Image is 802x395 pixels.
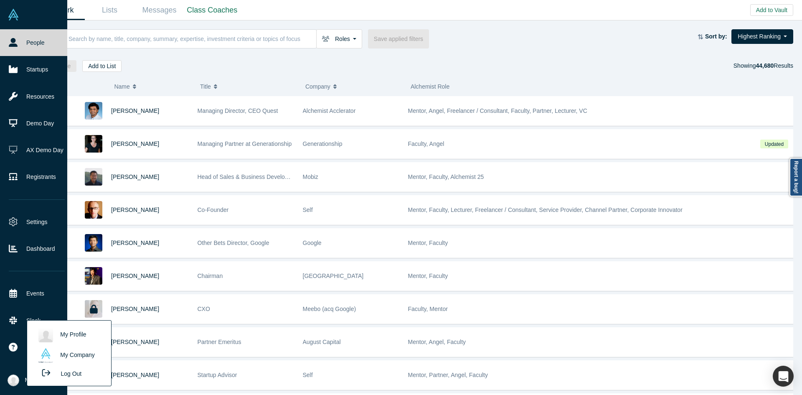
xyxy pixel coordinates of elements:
[200,78,211,95] span: Title
[34,345,104,366] a: My Company
[303,173,318,180] span: Mobiz
[303,273,364,279] span: [GEOGRAPHIC_DATA]
[198,306,210,312] span: CXO
[111,140,159,147] a: [PERSON_NAME]
[198,339,241,345] span: Partner Emeritus
[8,375,55,386] button: My Account
[8,9,19,20] img: Alchemist Vault Logo
[38,328,53,342] img: Anna Sanchez's profile
[303,372,313,378] span: Self
[198,107,278,114] span: Managing Director, CEO Quest
[305,78,402,95] button: Company
[38,348,53,363] img: Alchemist Accelerator's profile
[731,29,793,44] button: Highest Ranking
[8,375,19,386] img: Anna Sanchez's Account
[733,60,793,72] div: Showing
[135,0,184,20] a: Messages
[411,83,449,90] span: Alchemist Role
[750,4,793,16] button: Add to Vault
[82,60,122,72] button: Add to List
[85,102,102,120] img: Gnani Palanikumar's Profile Image
[408,206,683,213] span: Mentor, Faculty, Lecturer, Freelancer / Consultant, Service Provider, Channel Partner, Corporate ...
[198,240,269,246] span: Other Bets Director, Google
[316,29,362,48] button: Roles
[111,206,159,213] a: [PERSON_NAME]
[111,339,159,345] a: [PERSON_NAME]
[114,78,129,95] span: Name
[303,206,313,213] span: Self
[68,29,316,48] input: Search by name, title, company, summary, expertise, investment criteria or topics of focus
[756,62,793,69] span: Results
[34,366,84,381] button: Log Out
[114,78,191,95] button: Name
[408,240,448,246] span: Mentor, Faculty
[303,306,356,312] span: Meebo (acq Google)
[303,140,343,147] span: Generationship
[756,62,774,69] strong: 44,680
[85,135,102,153] img: Rachel Chalmers's Profile Image
[198,273,223,279] span: Chairman
[111,173,159,180] a: [PERSON_NAME]
[789,158,802,196] a: Report a bug!
[198,140,292,147] span: Managing Partner at Generationship
[184,0,240,20] a: Class Coaches
[85,201,102,219] img: Robert Winder's Profile Image
[111,107,159,114] a: [PERSON_NAME]
[34,325,104,345] a: My Profile
[85,234,102,252] img: Steven Kan's Profile Image
[198,173,324,180] span: Head of Sales & Business Development (interim)
[85,0,135,20] a: Lists
[408,273,448,279] span: Mentor, Faculty
[305,78,330,95] span: Company
[705,33,727,40] strong: Sort by:
[760,140,788,148] span: Updated
[408,173,484,180] span: Mentor, Faculty, Alchemist 25
[408,140,444,147] span: Faculty, Angel
[200,78,297,95] button: Title
[198,372,237,378] span: Startup Advisor
[303,240,322,246] span: Google
[408,306,448,312] span: Faculty, Mentor
[111,240,159,246] a: [PERSON_NAME]
[85,267,102,285] img: Timothy Chou's Profile Image
[368,29,429,48] button: Save applied filters
[408,339,466,345] span: Mentor, Angel, Faculty
[111,372,159,378] a: [PERSON_NAME]
[111,306,159,312] a: [PERSON_NAME]
[408,107,587,114] span: Mentor, Angel, Freelancer / Consultant, Faculty, Partner, Lecturer, VC
[408,372,488,378] span: Mentor, Partner, Angel, Faculty
[111,273,159,279] a: [PERSON_NAME]
[303,107,356,114] span: Alchemist Acclerator
[85,168,102,186] img: Michael Chang's Profile Image
[303,339,341,345] span: August Capital
[198,206,229,213] span: Co-Founder
[25,376,55,385] span: My Account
